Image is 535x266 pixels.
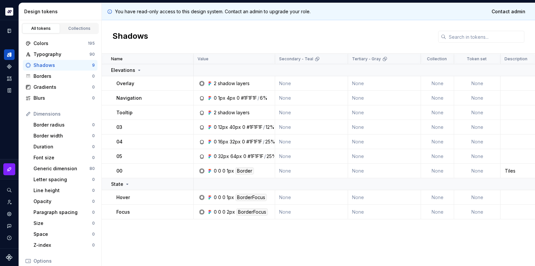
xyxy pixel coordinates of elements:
div: Space [33,231,92,238]
div: 25% [267,153,276,160]
div: / [263,124,265,131]
td: None [421,76,454,91]
p: You have read-only access to this design system. Contact an admin to upgrade your role. [115,8,311,15]
div: Blurs [33,95,92,101]
div: 0 [92,122,95,128]
div: 0 [92,133,95,138]
div: Border radius [33,122,92,128]
td: None [421,205,454,219]
a: Size0 [31,218,97,229]
a: Gradients0 [23,82,97,92]
div: 16px [218,138,228,145]
div: 12% [266,124,274,131]
td: None [454,134,501,149]
div: 2 shadow layers [214,109,250,116]
a: Design tokens [4,49,15,60]
div: 195 [88,41,95,46]
td: None [348,76,421,91]
svg: Supernova Logo [6,254,13,261]
a: Shadows9 [23,60,97,71]
div: Components [4,61,15,72]
div: 2 shadow layers [214,80,250,87]
div: Duration [33,143,92,150]
a: Assets [4,73,15,84]
div: Border width [33,133,92,139]
td: None [275,149,348,164]
div: Collections [63,26,96,31]
div: Gradients [33,84,92,90]
button: Search ⌘K [4,185,15,195]
div: 0 [92,188,95,193]
div: 0 [214,95,217,101]
a: Contact admin [487,6,530,18]
div: Line height [33,187,92,194]
p: Name [111,56,123,62]
td: None [275,91,348,105]
h2: Shadows [112,31,148,43]
a: Invite team [4,197,15,207]
div: Generic dimension [33,165,89,172]
img: ac9a62da-efba-42c1-af27-2b77b34e0ebd.png [5,8,13,16]
td: None [348,164,421,178]
p: State [111,181,123,187]
td: None [454,149,501,164]
div: 25% [265,138,275,145]
div: 0 [92,95,95,101]
div: 0 [214,153,217,160]
a: Generic dimension80 [31,163,97,174]
div: #1F1F1F [246,138,262,145]
td: None [421,190,454,205]
p: 05 [116,153,122,160]
div: 2px [227,208,235,216]
a: Border radius0 [31,120,97,130]
div: 0 [92,232,95,237]
p: Collection [427,56,447,62]
div: Dimensions [33,111,95,117]
div: 0 [222,208,225,216]
div: 0 [92,144,95,149]
td: None [421,149,454,164]
td: None [275,76,348,91]
a: Opacity0 [31,196,97,207]
div: 1px [227,194,234,201]
div: #1F1F1F [247,124,263,131]
div: 0 [92,199,95,204]
p: Description [505,56,527,62]
span: Contact admin [492,8,525,15]
p: Hover [116,194,130,201]
div: BorderFocus [236,208,268,216]
p: Elevations [111,67,135,74]
div: Z-index [33,242,92,248]
a: Letter spacing0 [31,174,97,185]
p: Value [198,56,208,62]
td: None [348,91,421,105]
a: Settings [4,209,15,219]
td: None [421,134,454,149]
div: 0 [222,167,225,175]
div: Shadows [33,62,92,69]
td: None [454,205,501,219]
div: Typography [33,51,89,58]
td: None [348,149,421,164]
a: Font size0 [31,152,97,163]
td: None [275,105,348,120]
td: None [454,76,501,91]
td: None [454,164,501,178]
td: None [421,120,454,134]
button: Contact support [4,221,15,231]
div: 0 [214,208,217,216]
td: None [421,91,454,105]
div: #1F1F1F [241,95,257,101]
p: Tertiary - Gray [352,56,381,62]
a: Line height0 [31,185,97,196]
td: None [421,105,454,120]
td: None [275,164,348,178]
td: None [275,134,348,149]
p: Secondary - Teal [279,56,313,62]
div: 80 [89,166,95,171]
div: 40px [229,124,241,131]
div: Documentation [4,26,15,36]
p: Overlay [116,80,134,87]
